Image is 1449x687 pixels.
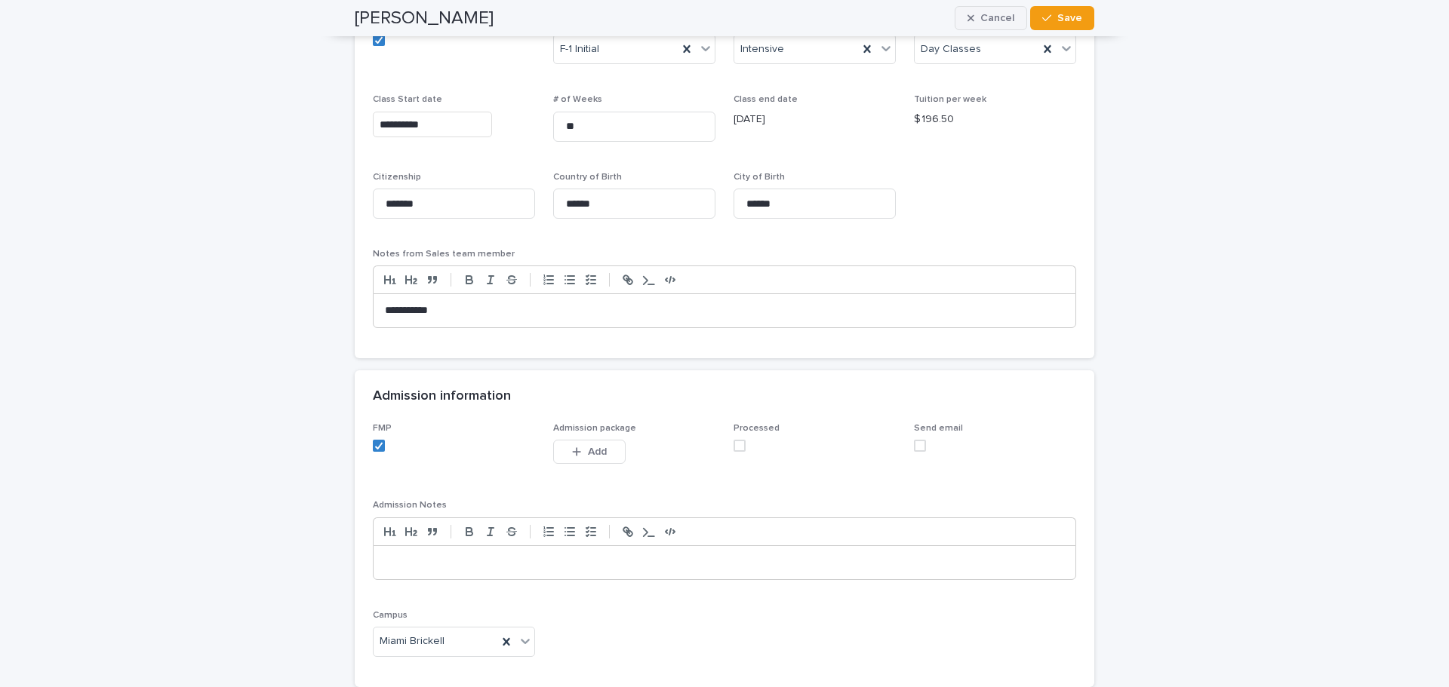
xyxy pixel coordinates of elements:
[355,8,494,29] h2: [PERSON_NAME]
[1030,6,1094,30] button: Save
[740,41,784,57] span: Intensive
[980,13,1014,23] span: Cancel
[734,95,798,104] span: Class end date
[1057,13,1082,23] span: Save
[588,446,607,457] span: Add
[553,95,602,104] span: # of Weeks
[373,501,447,510] span: Admission Notes
[373,173,421,182] span: Citizenship
[955,6,1027,30] button: Cancel
[373,424,392,433] span: FMP
[914,112,1076,127] p: $ 196.50
[373,95,442,104] span: Class Start date
[921,41,981,57] span: Day Classes
[734,173,785,182] span: City of Birth
[380,633,445,649] span: Miami Brickell
[553,424,636,433] span: Admission package
[734,424,780,433] span: Processed
[914,95,986,104] span: Tuition per week
[373,388,511,405] h2: Admission information
[734,112,896,127] p: [DATE]
[914,424,963,433] span: Send email
[373,250,515,259] span: Notes from Sales team member
[373,611,408,620] span: Campus
[553,173,622,182] span: Country of Birth
[553,440,626,464] button: Add
[560,41,599,57] span: F-1 Initial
